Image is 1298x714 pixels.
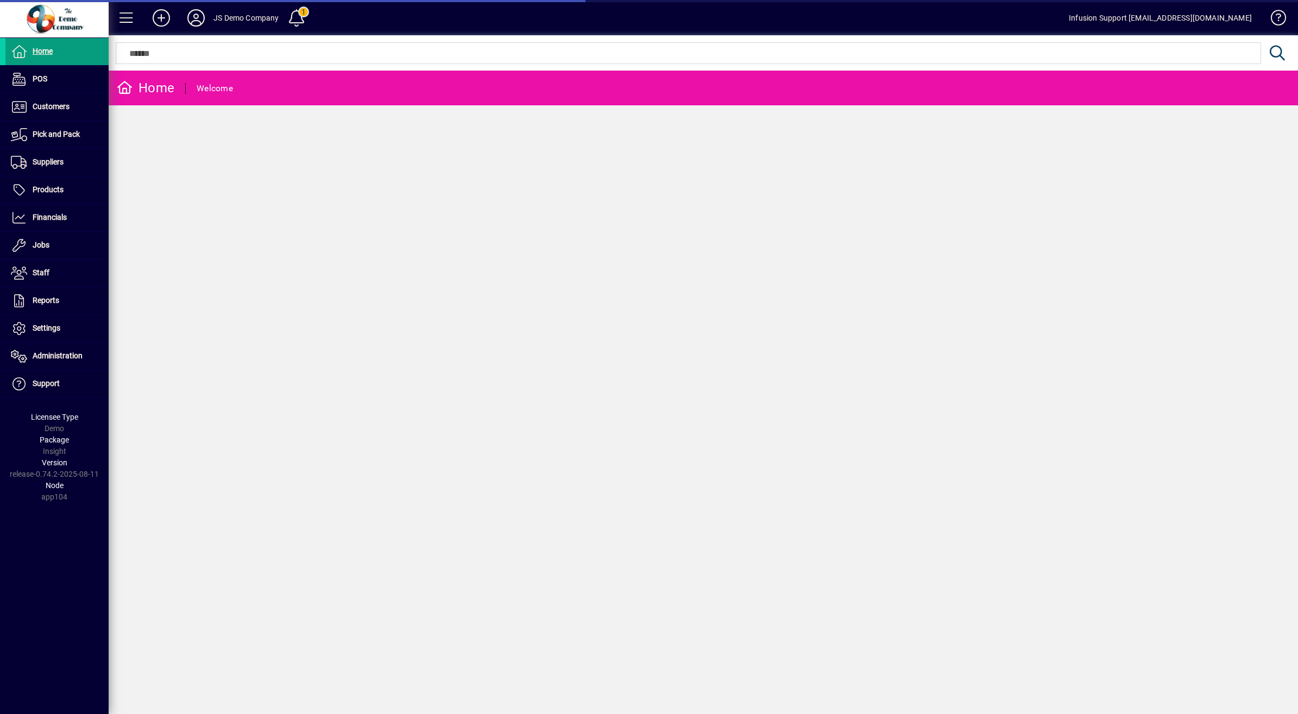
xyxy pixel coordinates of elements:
button: Profile [179,8,213,28]
span: Pick and Pack [33,130,80,138]
span: Package [40,435,69,444]
span: Staff [33,268,49,277]
span: Customers [33,102,70,111]
a: Staff [5,260,109,287]
span: POS [33,74,47,83]
span: Home [33,47,53,55]
span: Jobs [33,241,49,249]
span: Node [46,481,64,490]
a: Support [5,370,109,397]
a: POS [5,66,109,93]
div: Infusion Support [EMAIL_ADDRESS][DOMAIN_NAME] [1069,9,1252,27]
span: Products [33,185,64,194]
a: Suppliers [5,149,109,176]
a: Settings [5,315,109,342]
a: Knowledge Base [1263,2,1284,37]
a: Customers [5,93,109,121]
span: Version [42,458,67,467]
button: Add [144,8,179,28]
span: Support [33,379,60,388]
a: Products [5,176,109,204]
a: Administration [5,343,109,370]
span: Settings [33,324,60,332]
div: Welcome [197,80,233,97]
span: Financials [33,213,67,222]
span: Licensee Type [31,413,78,421]
a: Financials [5,204,109,231]
a: Pick and Pack [5,121,109,148]
span: Suppliers [33,157,64,166]
div: JS Demo Company [213,9,279,27]
span: Reports [33,296,59,305]
a: Jobs [5,232,109,259]
a: Reports [5,287,109,314]
div: Home [117,79,174,97]
span: Administration [33,351,83,360]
